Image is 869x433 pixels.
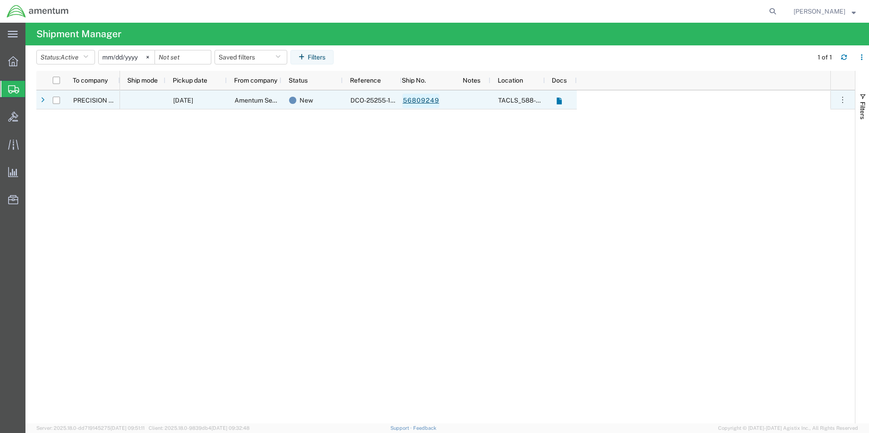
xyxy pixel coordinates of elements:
[73,77,108,84] span: To company
[6,5,69,18] img: logo
[173,97,193,104] span: 09/12/2025
[60,54,79,61] span: Active
[99,50,155,64] input: Not set
[718,424,858,432] span: Copyright © [DATE]-[DATE] Agistix Inc., All Rights Reserved
[110,425,145,431] span: [DATE] 09:51:11
[36,425,145,431] span: Server: 2025.18.0-dd719145275
[289,77,308,84] span: Status
[173,77,207,84] span: Pickup date
[211,425,250,431] span: [DATE] 09:32:48
[149,425,250,431] span: Client: 2025.18.0-9839db4
[300,91,313,110] span: New
[350,97,408,104] span: DCO-25255-168118
[818,53,834,62] div: 1 of 1
[235,97,303,104] span: Amentum Services, Inc.
[859,102,866,119] span: Filters
[413,425,436,431] a: Feedback
[36,23,121,45] h4: Shipment Manager
[794,6,845,16] span: Marcus McGuire
[215,50,287,64] button: Saved filters
[390,425,413,431] a: Support
[498,77,523,84] span: Location
[127,77,158,84] span: Ship mode
[402,93,439,108] a: 56809249
[402,77,426,84] span: Ship No.
[290,50,334,64] button: Filters
[234,77,277,84] span: From company
[793,6,856,17] button: [PERSON_NAME]
[498,97,625,104] span: TACLS_588-Dothan, AL
[36,50,95,64] button: Status:Active
[155,50,211,64] input: Not set
[463,77,480,84] span: Notes
[350,77,381,84] span: Reference
[73,97,215,104] span: PRECISION ACCESSORIES AND INSTRUMENTS
[552,77,567,84] span: Docs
